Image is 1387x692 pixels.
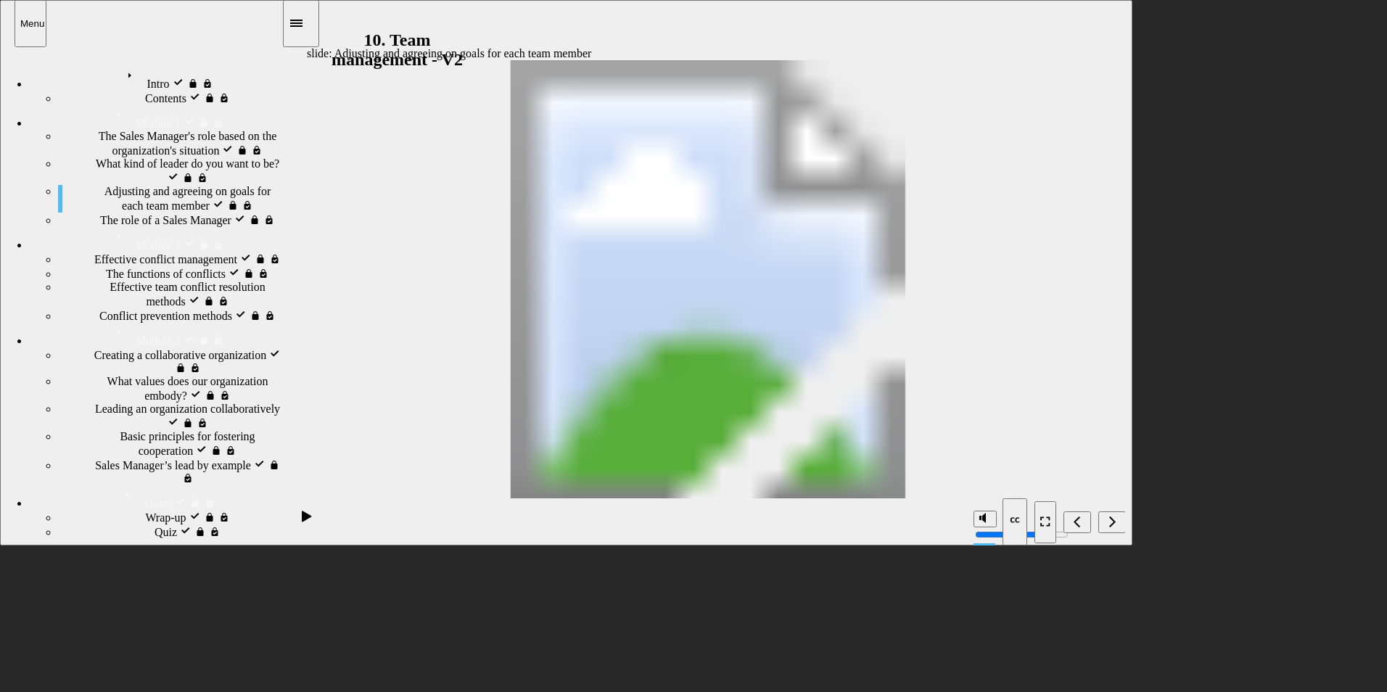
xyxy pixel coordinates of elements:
div: Adjusting and agreeing on goals for each team member [58,185,281,213]
div: Basic principles for fostering cooperation [58,430,281,458]
div: Module 2 [29,227,281,252]
span: visited, locked [263,214,275,226]
span: visited, locked [204,497,215,509]
span: visited, locked [218,92,230,104]
button: Show captions (Ctrl+Alt+C) [1003,498,1027,545]
span: visited, locked [209,526,221,538]
div: Contents [58,91,281,105]
span: visited, locked [213,334,224,347]
div: Sales Manager’s lead by example [58,458,281,485]
div: The Sales Manager's role based on the organization's situation [58,130,281,157]
div: Wrap-up [58,510,281,524]
span: visited, locked [269,253,281,265]
div: Leading an organization collaboratively [58,403,281,430]
span: locked [187,78,202,90]
div: Effective team conflict resolution methods [58,281,281,308]
span: visited [184,117,198,129]
div: What values does our organization embody? [58,375,281,403]
span: visited, locked [264,310,276,322]
span: Module 2 [136,239,181,251]
span: visited, locked [218,511,230,524]
span: Intro [147,78,169,90]
div: Conflict prevention methods [58,308,281,323]
span: visited [184,239,198,251]
div: Intro [29,66,281,91]
span: visited [175,497,189,509]
input: volume [975,529,1069,540]
button: Mute (Ctrl+Alt+M) [974,511,997,527]
span: Outro [144,497,171,509]
span: visited [173,78,187,90]
span: locked [189,497,204,509]
span: Module 3 [136,334,181,347]
span: visited, locked [258,268,269,280]
div: Effective conflict management [58,252,281,266]
div: The functions of conflicts [58,266,281,281]
span: locked [198,239,213,251]
span: visited [189,92,204,104]
button: Enter full-screen (Ctrl+Alt+F) [1034,501,1056,543]
div: Menu [20,18,41,29]
span: Module 1 [136,117,181,129]
span: visited, locked [213,117,224,129]
span: visited, locked [202,78,213,90]
div: Module 3 [29,323,281,347]
div: Module 1 [29,105,281,130]
div: What kind of leader do you want to be? [58,157,281,185]
span: locked [198,117,213,129]
div: Outro [29,485,281,510]
div: The role of a Sales Manager [58,213,281,227]
div: Quiz [58,524,281,539]
div: misc controls [966,498,1027,545]
button: Play (Ctrl+Alt+P) [290,510,315,535]
span: visited [184,334,198,347]
button: Next (Ctrl+Alt+Period) [1098,511,1126,533]
div: Creating a collaborative organization [58,347,281,375]
div: playback controls [290,498,315,545]
span: locked [204,92,218,104]
span: visited, locked [213,239,224,251]
nav: slide navigation [1034,498,1125,545]
span: locked [198,334,213,347]
button: Previous (Ctrl+Alt+Comma) [1063,511,1091,533]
